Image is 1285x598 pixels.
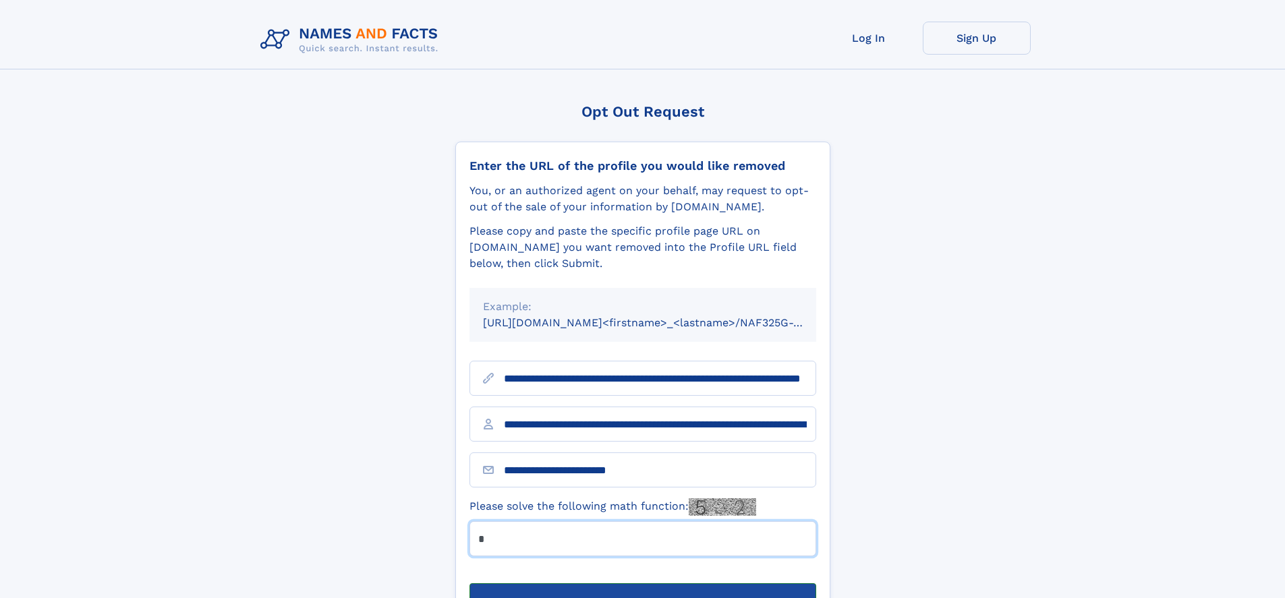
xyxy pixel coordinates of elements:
label: Please solve the following math function: [469,498,756,516]
img: Logo Names and Facts [255,22,449,58]
div: You, or an authorized agent on your behalf, may request to opt-out of the sale of your informatio... [469,183,816,215]
div: Enter the URL of the profile you would like removed [469,158,816,173]
div: Example: [483,299,803,315]
div: Please copy and paste the specific profile page URL on [DOMAIN_NAME] you want removed into the Pr... [469,223,816,272]
div: Opt Out Request [455,103,830,120]
a: Log In [815,22,923,55]
small: [URL][DOMAIN_NAME]<firstname>_<lastname>/NAF325G-xxxxxxxx [483,316,842,329]
a: Sign Up [923,22,1031,55]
